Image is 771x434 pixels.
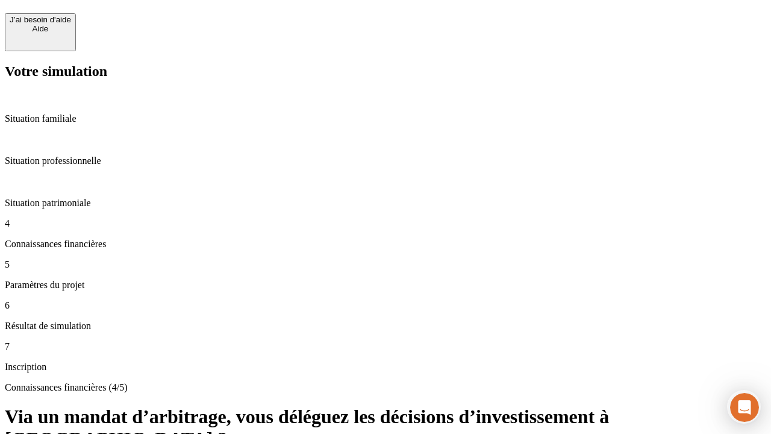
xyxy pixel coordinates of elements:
p: 4 [5,218,766,229]
iframe: Intercom live chat discovery launcher [727,390,761,424]
p: Résultat de simulation [5,321,766,332]
p: Situation familiale [5,113,766,124]
p: Situation professionnelle [5,156,766,166]
p: 7 [5,341,766,352]
p: Inscription [5,362,766,373]
button: J’ai besoin d'aideAide [5,13,76,51]
p: 5 [5,259,766,270]
div: Aide [10,24,71,33]
p: Situation patrimoniale [5,198,766,209]
p: Connaissances financières [5,239,766,250]
iframe: Intercom live chat [730,393,759,422]
div: J’ai besoin d'aide [10,15,71,24]
p: Paramètres du projet [5,280,766,291]
p: 6 [5,300,766,311]
p: Connaissances financières (4/5) [5,382,766,393]
h2: Votre simulation [5,63,766,80]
